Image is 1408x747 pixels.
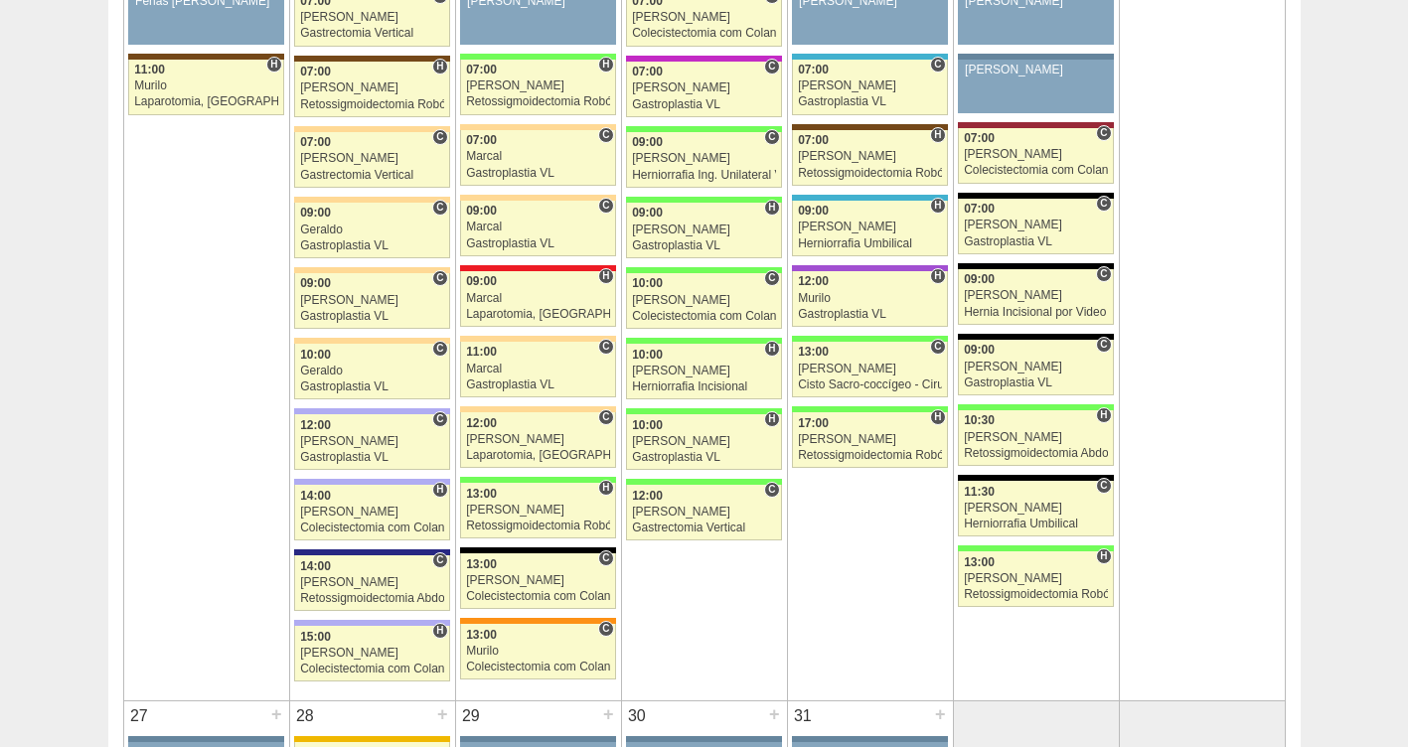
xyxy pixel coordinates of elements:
[788,701,819,731] div: 31
[294,549,449,555] div: Key: Leforte
[626,132,781,188] a: C 09:00 [PERSON_NAME] Herniorrafia Ing. Unilateral VL
[300,592,444,605] div: Retossigmoidectomia Abdominal VL
[632,451,776,464] div: Gastroplastia VL
[626,267,781,273] div: Key: Brasil
[632,152,776,165] div: [PERSON_NAME]
[432,341,447,357] span: Consultório
[632,365,776,377] div: [PERSON_NAME]
[432,270,447,286] span: Consultório
[964,272,995,286] span: 09:00
[958,263,1113,269] div: Key: Blanc
[930,57,945,73] span: Consultório
[964,148,1108,161] div: [PERSON_NAME]
[792,271,947,327] a: H 12:00 Murilo Gastroplastia VL
[798,221,942,233] div: [PERSON_NAME]
[432,129,447,145] span: Consultório
[466,308,610,321] div: Laparotomia, [GEOGRAPHIC_DATA], Drenagem, Bridas VL
[626,479,781,485] div: Key: Brasil
[466,416,497,430] span: 12:00
[598,550,613,566] span: Consultório
[798,292,942,305] div: Murilo
[632,489,663,503] span: 12:00
[432,482,447,498] span: Hospital
[460,201,615,256] a: C 09:00 Marcal Gastroplastia VL
[626,126,781,132] div: Key: Brasil
[466,221,610,233] div: Marcal
[466,557,497,571] span: 13:00
[134,63,165,76] span: 11:00
[300,294,444,307] div: [PERSON_NAME]
[460,477,615,483] div: Key: Brasil
[964,555,995,569] span: 13:00
[460,271,615,327] a: H 09:00 Marcal Laparotomia, [GEOGRAPHIC_DATA], Drenagem, Bridas VL
[766,701,783,727] div: +
[798,308,942,321] div: Gastroplastia VL
[300,559,331,573] span: 14:00
[294,408,449,414] div: Key: Christóvão da Gama
[1096,125,1111,141] span: Consultório
[626,485,781,540] a: C 12:00 [PERSON_NAME] Gastrectomia Vertical
[964,485,995,499] span: 11:30
[958,128,1113,184] a: C 07:00 [PERSON_NAME] Colecistectomia com Colangiografia VL
[626,338,781,344] div: Key: Brasil
[300,506,444,519] div: [PERSON_NAME]
[300,239,444,252] div: Gastroplastia VL
[1096,266,1111,282] span: Consultório
[598,621,613,637] span: Consultório
[300,365,444,377] div: Geraldo
[964,361,1108,373] div: [PERSON_NAME]
[300,11,444,24] div: [PERSON_NAME]
[460,618,615,624] div: Key: São Luiz - SCS
[958,60,1113,113] a: [PERSON_NAME]
[460,406,615,412] div: Key: Bartira
[632,506,776,519] div: [PERSON_NAME]
[300,81,444,94] div: [PERSON_NAME]
[798,237,942,250] div: Herniorrafia Umbilical
[300,348,331,362] span: 10:00
[466,237,610,250] div: Gastroplastia VL
[930,409,945,425] span: Hospital
[466,79,610,92] div: [PERSON_NAME]
[792,124,947,130] div: Key: Santa Joana
[294,338,449,344] div: Key: Bartira
[300,169,444,182] div: Gastrectomia Vertical
[964,447,1108,460] div: Retossigmoidectomia Abdominal VL
[792,406,947,412] div: Key: Brasil
[460,412,615,468] a: C 12:00 [PERSON_NAME] Laparotomia, [GEOGRAPHIC_DATA], Drenagem, Bridas
[958,340,1113,395] a: C 09:00 [PERSON_NAME] Gastroplastia VL
[294,414,449,470] a: C 12:00 [PERSON_NAME] Gastroplastia VL
[598,339,613,355] span: Consultório
[598,57,613,73] span: Hospital
[626,344,781,399] a: H 10:00 [PERSON_NAME] Herniorrafia Incisional
[632,98,776,111] div: Gastroplastia VL
[466,520,610,532] div: Retossigmoidectomia Robótica
[632,135,663,149] span: 09:00
[932,701,949,727] div: +
[294,56,449,62] div: Key: Santa Joana
[798,363,942,375] div: [PERSON_NAME]
[964,202,995,216] span: 07:00
[964,572,1108,585] div: [PERSON_NAME]
[964,289,1108,302] div: [PERSON_NAME]
[964,376,1108,389] div: Gastroplastia VL
[626,736,781,742] div: Key: Aviso
[460,553,615,609] a: C 13:00 [PERSON_NAME] Colecistectomia com Colangiografia VL
[300,418,331,432] span: 12:00
[798,95,942,108] div: Gastroplastia VL
[466,345,497,359] span: 11:00
[128,54,283,60] div: Key: Santa Joana
[798,378,942,391] div: Cisto Sacro-coccígeo - Cirurgia
[300,451,444,464] div: Gastroplastia VL
[964,306,1108,319] div: Hernia Incisional por Video
[798,150,942,163] div: [PERSON_NAME]
[764,200,779,216] span: Hospital
[798,449,942,462] div: Retossigmoidectomia Robótica
[1096,337,1111,353] span: Consultório
[1096,196,1111,212] span: Consultório
[964,431,1108,444] div: [PERSON_NAME]
[958,475,1113,481] div: Key: Blanc
[300,522,444,534] div: Colecistectomia com Colangiografia VL
[466,661,610,673] div: Colecistectomia com Colangiografia VL
[632,418,663,432] span: 10:00
[466,274,497,288] span: 09:00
